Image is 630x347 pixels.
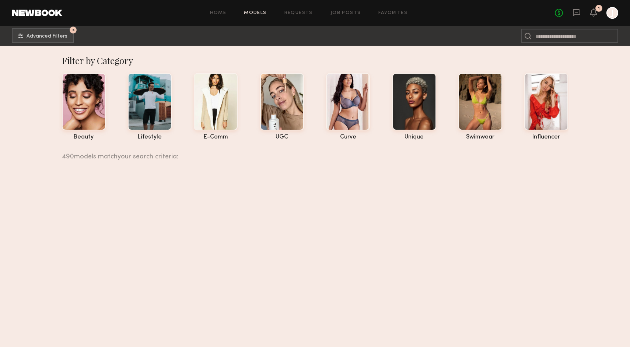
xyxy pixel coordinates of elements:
div: curve [326,134,370,140]
a: Favorites [378,11,407,15]
div: lifestyle [128,134,172,140]
div: beauty [62,134,106,140]
div: swimwear [458,134,502,140]
span: 3 [72,28,74,32]
a: Home [210,11,227,15]
div: UGC [260,134,304,140]
div: e-comm [194,134,238,140]
a: Job Posts [330,11,361,15]
a: Models [244,11,266,15]
button: 3Advanced Filters [12,28,74,43]
span: Advanced Filters [27,34,67,39]
div: unique [392,134,436,140]
a: J [606,7,618,19]
a: Requests [284,11,313,15]
div: Filter by Category [62,55,568,66]
div: 490 models match your search criteria: [62,145,563,160]
div: influencer [524,134,568,140]
div: 1 [598,7,600,11]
